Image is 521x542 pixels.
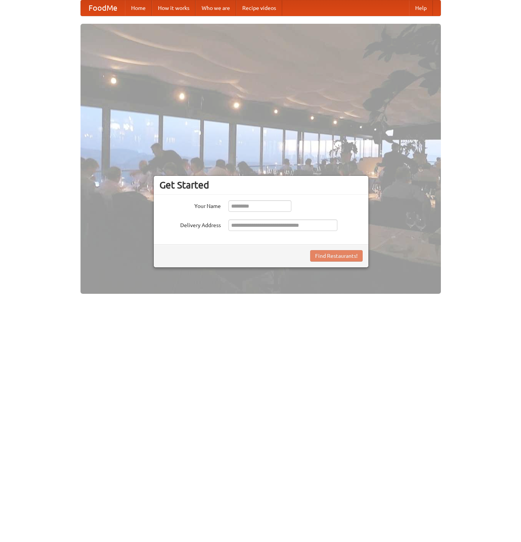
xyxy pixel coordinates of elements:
[81,0,125,16] a: FoodMe
[409,0,433,16] a: Help
[236,0,282,16] a: Recipe videos
[159,179,363,191] h3: Get Started
[159,219,221,229] label: Delivery Address
[152,0,196,16] a: How it works
[159,200,221,210] label: Your Name
[310,250,363,262] button: Find Restaurants!
[125,0,152,16] a: Home
[196,0,236,16] a: Who we are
